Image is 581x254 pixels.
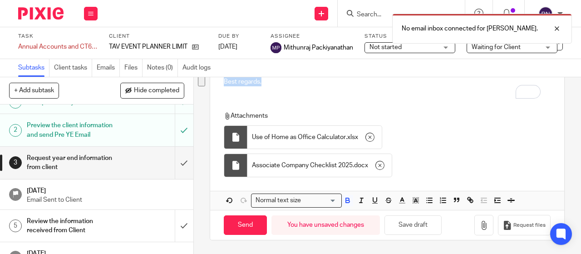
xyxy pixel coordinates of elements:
span: Associate Company Checklist 2025 [252,161,353,170]
p: TAV EVENT PLANNER LIMITED [109,42,187,51]
button: Save draft [384,215,442,235]
img: svg%3E [538,6,553,21]
span: docx [354,161,368,170]
a: Emails [97,59,120,77]
a: Notes (0) [147,59,178,77]
span: Not started [369,44,402,50]
div: . [247,154,392,177]
div: You have unsaved changes [271,215,380,235]
div: 2 [9,124,22,137]
input: Search for option [304,196,336,205]
a: Subtasks [18,59,49,77]
span: xlsx [347,133,358,142]
button: Hide completed [120,83,184,98]
p: No email inbox connected for [PERSON_NAME]. [402,24,538,33]
img: Pixie [18,7,64,20]
label: Client [109,33,207,40]
a: Client tasks [54,59,92,77]
p: Best regards, [224,77,551,86]
p: Email Sent to Client [27,195,184,204]
div: . [247,126,382,149]
a: Audit logs [182,59,215,77]
h1: [DATE] [27,184,184,195]
a: Files [124,59,143,77]
p: Attachments [224,111,548,120]
img: svg%3E [271,42,281,53]
span: [DATE] [218,44,237,50]
div: Annual Accounts and CT600 [18,42,98,51]
button: + Add subtask [9,83,59,98]
div: 3 [9,156,22,169]
div: 5 [9,219,22,232]
button: Request files [498,215,551,235]
label: Task [18,33,98,40]
span: Use of Home as Office Calculator [252,133,346,142]
span: Hide completed [134,87,179,95]
label: Due by [218,33,259,40]
input: Send [224,215,267,235]
h1: Review the information received from Client [27,214,119,238]
h1: Preview the client information and send Pre YE Email [27,119,119,142]
h1: Request year end information from client [27,151,119,174]
span: Mithunraj Packiyanathan [284,43,353,52]
div: Search for option [251,194,342,208]
span: Waiting for Client [472,44,521,50]
span: Request files [513,222,546,229]
span: Normal text size [253,196,303,205]
label: Assignee [271,33,353,40]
